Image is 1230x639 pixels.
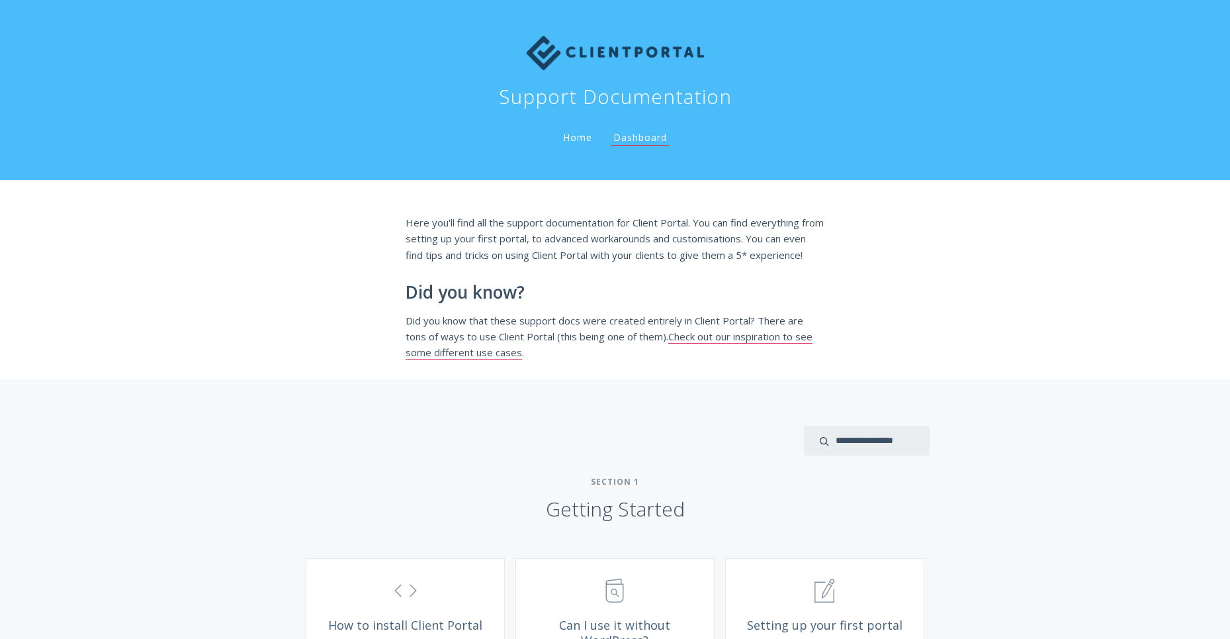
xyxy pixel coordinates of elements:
span: Setting up your first portal [746,618,904,633]
input: search input [804,426,930,456]
h1: Support Documentation [499,83,732,110]
p: Here you'll find all the support documentation for Client Portal. You can find everything from se... [406,215,825,263]
h2: Did you know? [406,283,825,303]
span: How to install Client Portal [326,618,484,633]
a: Home [560,131,595,144]
a: Dashboard [611,131,670,146]
p: Did you know that these support docs were created entirely in Client Portal? There are tons of wa... [406,313,825,361]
